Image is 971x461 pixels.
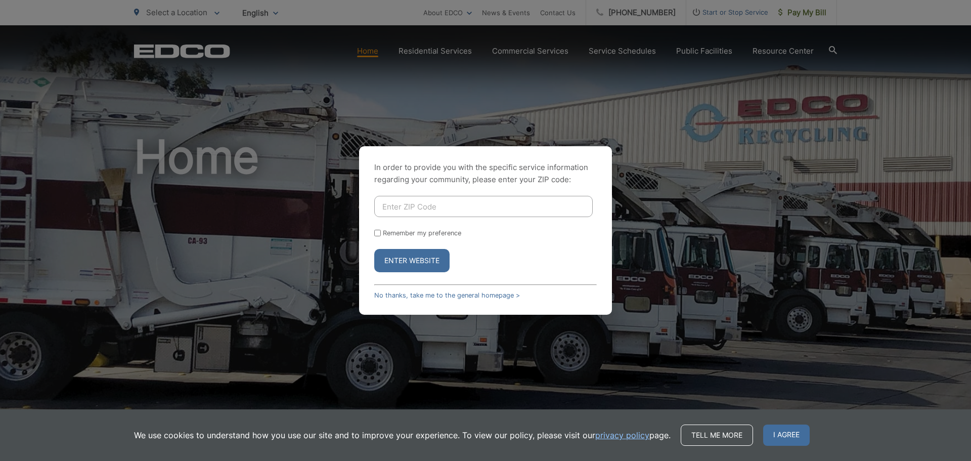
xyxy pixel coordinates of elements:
[374,249,450,272] button: Enter Website
[374,196,593,217] input: Enter ZIP Code
[374,161,597,186] p: In order to provide you with the specific service information regarding your community, please en...
[383,229,461,237] label: Remember my preference
[134,429,671,441] p: We use cookies to understand how you use our site and to improve your experience. To view our pol...
[374,291,520,299] a: No thanks, take me to the general homepage >
[763,425,810,446] span: I agree
[681,425,753,446] a: Tell me more
[595,429,649,441] a: privacy policy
